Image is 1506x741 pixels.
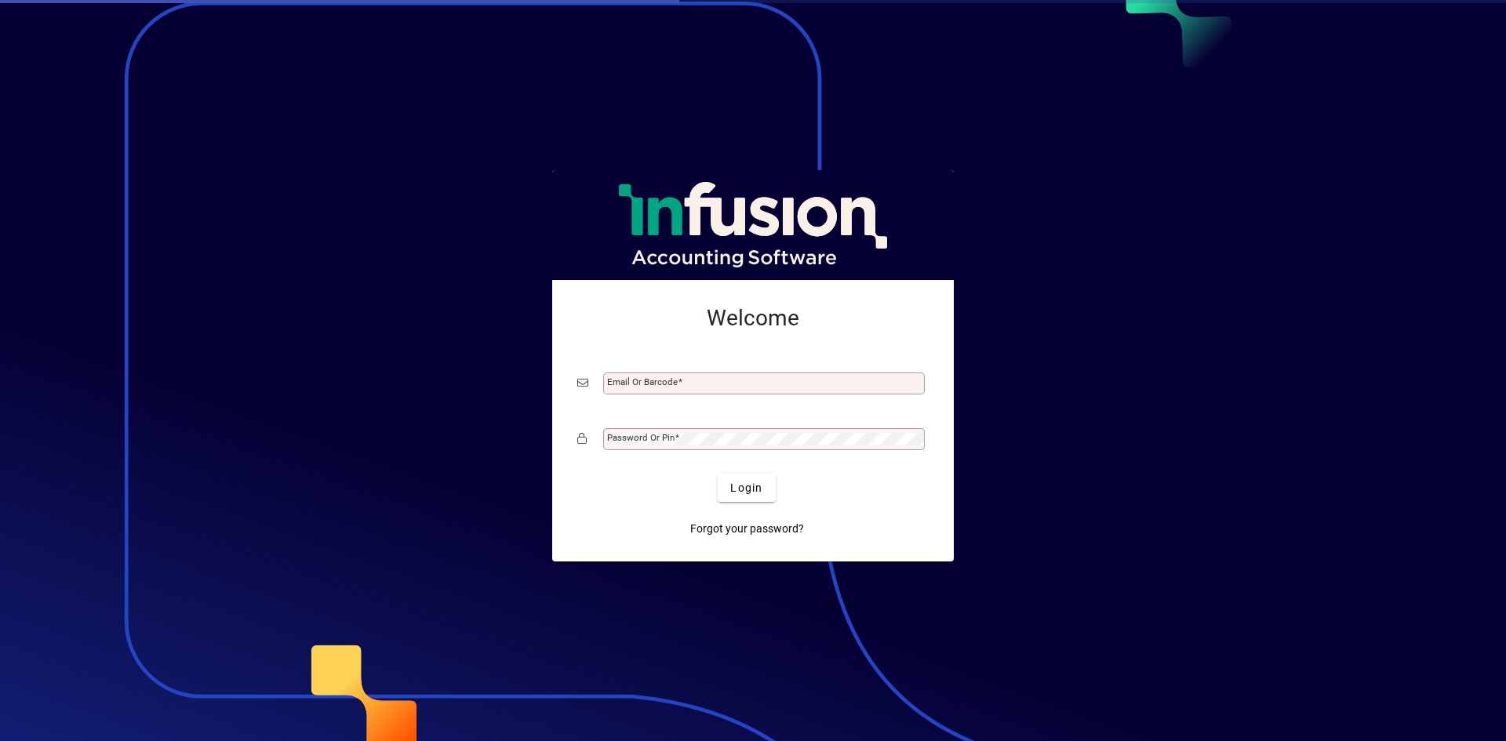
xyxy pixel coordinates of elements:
[607,376,678,387] mat-label: Email or Barcode
[577,305,929,332] h2: Welcome
[607,432,675,443] mat-label: Password or Pin
[730,480,762,496] span: Login
[684,514,810,543] a: Forgot your password?
[718,474,775,502] button: Login
[690,521,804,537] span: Forgot your password?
